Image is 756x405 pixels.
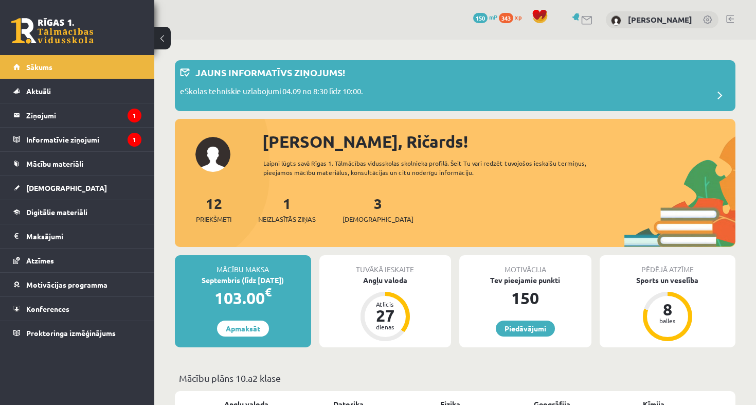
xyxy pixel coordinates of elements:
a: Piedāvājumi [496,321,555,337]
a: Mācību materiāli [13,152,141,175]
span: Aktuāli [26,86,51,96]
div: Tev pieejamie punkti [459,275,591,286]
div: Atlicis [370,301,401,307]
legend: Maksājumi [26,224,141,248]
a: 343 xp [499,13,527,21]
legend: Informatīvie ziņojumi [26,128,141,151]
span: Atzīmes [26,256,54,265]
a: Informatīvie ziņojumi1 [13,128,141,151]
a: 3[DEMOGRAPHIC_DATA] [343,194,413,224]
div: dienas [370,324,401,330]
a: Rīgas 1. Tālmācības vidusskola [11,18,94,44]
div: 103.00 [175,286,311,310]
span: Mācību materiāli [26,159,83,168]
a: 1Neizlasītās ziņas [258,194,316,224]
a: Sākums [13,55,141,79]
a: Atzīmes [13,249,141,272]
span: Motivācijas programma [26,280,107,289]
div: Motivācija [459,255,591,275]
p: eSkolas tehniskie uzlabojumi 04.09 no 8:30 līdz 10:00. [180,85,363,100]
div: 150 [459,286,591,310]
a: Proktoringa izmēģinājums [13,321,141,345]
div: [PERSON_NAME], Ričards! [262,129,735,154]
span: Proktoringa izmēģinājums [26,328,116,338]
a: 150 mP [473,13,497,21]
a: Jauns informatīvs ziņojums! eSkolas tehniskie uzlabojumi 04.09 no 8:30 līdz 10:00. [180,65,730,106]
span: 343 [499,13,513,23]
a: Maksājumi [13,224,141,248]
span: [DEMOGRAPHIC_DATA] [343,214,413,224]
legend: Ziņojumi [26,103,141,127]
div: Septembris (līdz [DATE]) [175,275,311,286]
i: 1 [128,133,141,147]
div: Pēdējā atzīme [600,255,736,275]
span: € [265,285,272,300]
p: Jauns informatīvs ziņojums! [195,65,345,79]
div: Mācību maksa [175,255,311,275]
span: Priekšmeti [196,214,231,224]
a: 12Priekšmeti [196,194,231,224]
a: Sports un veselība 8 balles [600,275,736,343]
div: 8 [652,301,683,318]
a: Ziņojumi1 [13,103,141,127]
a: [DEMOGRAPHIC_DATA] [13,176,141,200]
a: Digitālie materiāli [13,200,141,224]
span: Konferences [26,304,69,313]
div: Laipni lūgts savā Rīgas 1. Tālmācības vidusskolas skolnieka profilā. Šeit Tu vari redzēt tuvojošo... [263,159,600,177]
p: Mācību plāns 10.a2 klase [179,371,731,385]
i: 1 [128,109,141,122]
a: [PERSON_NAME] [628,14,692,25]
span: Neizlasītās ziņas [258,214,316,224]
div: 27 [370,307,401,324]
span: 150 [473,13,488,23]
a: Aktuāli [13,79,141,103]
span: xp [515,13,521,21]
span: [DEMOGRAPHIC_DATA] [26,183,107,192]
span: Digitālie materiāli [26,207,87,217]
a: Apmaksāt [217,321,269,337]
span: Sākums [26,62,52,72]
img: Ričards Munde [611,15,621,26]
a: Angļu valoda Atlicis 27 dienas [319,275,452,343]
a: Motivācijas programma [13,273,141,296]
div: Sports un veselība [600,275,736,286]
div: Angļu valoda [319,275,452,286]
span: mP [489,13,497,21]
div: Tuvākā ieskaite [319,255,452,275]
a: Konferences [13,297,141,321]
div: balles [652,318,683,324]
